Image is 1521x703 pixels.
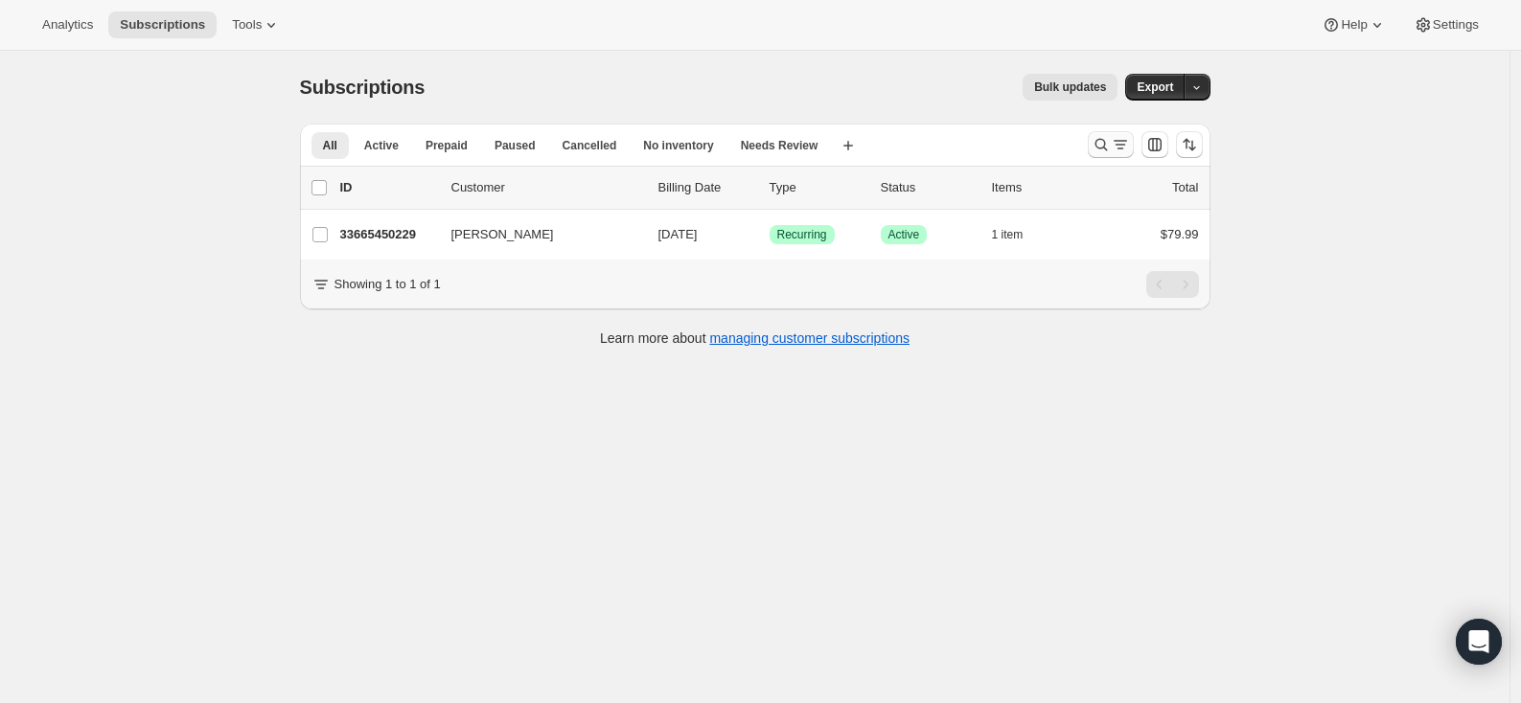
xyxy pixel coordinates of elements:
[1088,131,1134,158] button: Search and filter results
[658,227,698,241] span: [DATE]
[323,138,337,153] span: All
[1433,17,1479,33] span: Settings
[340,178,1199,197] div: IDCustomerBilling DateTypeStatusItemsTotal
[770,178,865,197] div: Type
[440,219,632,250] button: [PERSON_NAME]
[1137,79,1173,95] span: Export
[1141,131,1168,158] button: Customize table column order and visibility
[643,138,713,153] span: No inventory
[563,138,617,153] span: Cancelled
[777,227,827,242] span: Recurring
[340,221,1199,248] div: 33665450229[PERSON_NAME][DATE]SuccessRecurringSuccessActive1 item$79.99
[1034,79,1106,95] span: Bulk updates
[1341,17,1367,33] span: Help
[1146,271,1199,298] nav: Pagination
[709,330,910,346] a: managing customer subscriptions
[833,132,864,159] button: Create new view
[1402,11,1490,38] button: Settings
[658,178,754,197] p: Billing Date
[495,138,536,153] span: Paused
[1456,619,1502,665] div: Open Intercom Messenger
[992,227,1024,242] span: 1 item
[300,77,426,98] span: Subscriptions
[1172,178,1198,197] p: Total
[451,178,643,197] p: Customer
[741,138,818,153] span: Needs Review
[334,275,441,294] p: Showing 1 to 1 of 1
[1176,131,1203,158] button: Sort the results
[992,221,1045,248] button: 1 item
[888,227,920,242] span: Active
[364,138,399,153] span: Active
[426,138,468,153] span: Prepaid
[108,11,217,38] button: Subscriptions
[42,17,93,33] span: Analytics
[1161,227,1199,241] span: $79.99
[1125,74,1185,101] button: Export
[340,178,436,197] p: ID
[1023,74,1118,101] button: Bulk updates
[600,329,910,348] p: Learn more about
[31,11,104,38] button: Analytics
[220,11,292,38] button: Tools
[340,225,436,244] p: 33665450229
[120,17,205,33] span: Subscriptions
[881,178,977,197] p: Status
[451,225,554,244] span: [PERSON_NAME]
[992,178,1088,197] div: Items
[232,17,262,33] span: Tools
[1310,11,1397,38] button: Help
